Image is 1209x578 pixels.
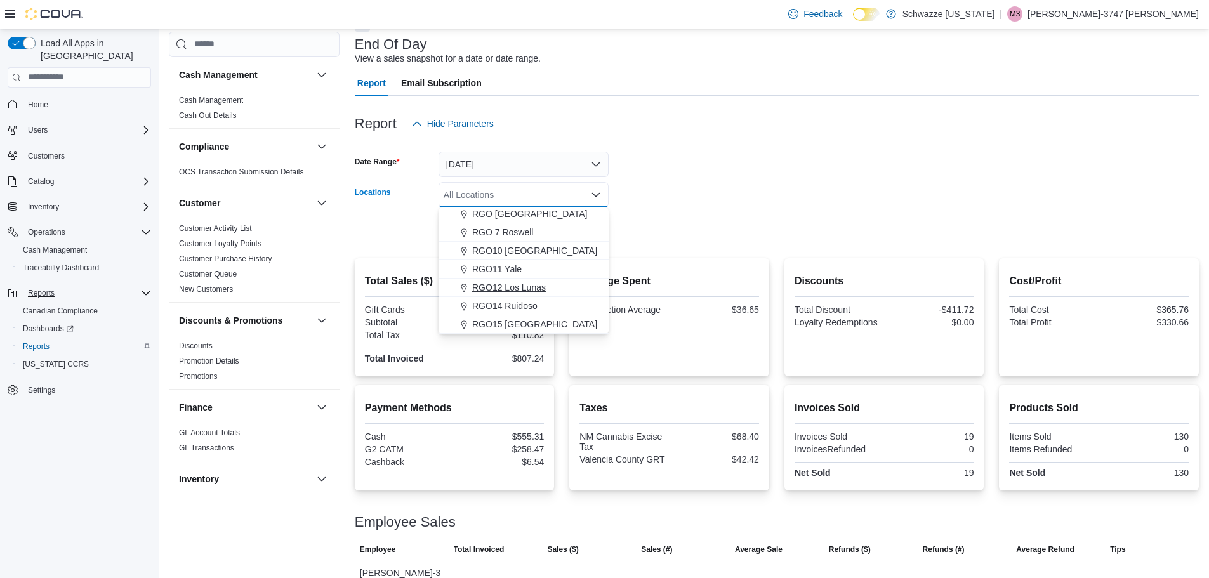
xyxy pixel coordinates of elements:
[360,544,396,555] span: Employee
[795,431,882,442] div: Invoices Sold
[407,111,499,136] button: Hide Parameters
[1009,305,1096,315] div: Total Cost
[472,263,522,275] span: RGO11 Yale
[355,37,427,52] h3: End Of Day
[18,242,151,258] span: Cash Management
[672,454,759,464] div: $42.42
[18,339,151,354] span: Reports
[1102,468,1189,478] div: 130
[13,320,156,338] a: Dashboards
[179,341,213,350] a: Discounts
[18,339,55,354] a: Reports
[23,359,89,369] span: [US_STATE] CCRS
[1009,273,1189,289] h2: Cost/Profit
[365,400,545,416] h2: Payment Methods
[23,199,151,214] span: Inventory
[795,468,831,478] strong: Net Sold
[179,96,243,105] a: Cash Management
[439,223,609,242] button: RGO 7 Roswell
[1009,431,1096,442] div: Items Sold
[18,260,151,275] span: Traceabilty Dashboard
[1016,544,1074,555] span: Average Refund
[3,223,156,241] button: Operations
[365,317,452,327] div: Subtotal
[795,305,882,315] div: Total Discount
[169,425,340,461] div: Finance
[1009,400,1189,416] h2: Products Sold
[641,544,672,555] span: Sales (#)
[1110,544,1125,555] span: Tips
[579,273,759,289] h2: Average Spent
[355,187,391,197] label: Locations
[439,242,609,260] button: RGO10 [GEOGRAPHIC_DATA]
[179,428,240,437] a: GL Account Totals
[735,544,783,555] span: Average Sale
[314,313,329,328] button: Discounts & Promotions
[795,400,974,416] h2: Invoices Sold
[472,299,538,312] span: RGO14 Ruidoso
[179,167,304,176] a: OCS Transaction Submission Details
[28,151,65,161] span: Customers
[579,431,666,452] div: NM Cannabis Excise Tax
[179,372,218,381] a: Promotions
[887,468,974,478] div: 19
[179,69,312,81] button: Cash Management
[472,281,546,294] span: RGO12 Los Lunas
[18,321,79,336] a: Dashboards
[179,197,312,209] button: Customer
[23,148,70,164] a: Customers
[169,93,340,128] div: Cash Management
[23,225,151,240] span: Operations
[439,334,609,352] button: RGO17 Paseo
[179,140,312,153] button: Compliance
[179,254,272,263] a: Customer Purchase History
[18,357,151,372] span: Washington CCRS
[179,167,304,177] span: OCS Transaction Submission Details
[179,443,234,453] span: GL Transactions
[579,454,666,464] div: Valencia County GRT
[23,341,50,351] span: Reports
[169,221,340,302] div: Customer
[179,224,252,233] a: Customer Activity List
[179,401,312,414] button: Finance
[28,176,54,187] span: Catalog
[457,431,544,442] div: $555.31
[853,21,854,22] span: Dark Mode
[179,239,261,249] span: Customer Loyalty Points
[439,260,609,279] button: RGO11 Yale
[23,306,98,316] span: Canadian Compliance
[795,317,882,327] div: Loyalty Redemptions
[803,8,842,20] span: Feedback
[18,242,92,258] a: Cash Management
[13,355,156,373] button: [US_STATE] CCRS
[439,315,609,334] button: RGO15 [GEOGRAPHIC_DATA]
[179,341,213,351] span: Discounts
[365,444,452,454] div: G2 CATM
[1009,444,1096,454] div: Items Refunded
[365,330,452,340] div: Total Tax
[36,37,151,62] span: Load All Apps in [GEOGRAPHIC_DATA]
[28,288,55,298] span: Reports
[18,357,94,372] a: [US_STATE] CCRS
[179,357,239,365] a: Promotion Details
[795,444,882,454] div: InvoicesRefunded
[23,383,60,398] a: Settings
[18,303,151,319] span: Canadian Compliance
[439,297,609,315] button: RGO14 Ruidoso
[23,382,151,398] span: Settings
[18,321,151,336] span: Dashboards
[179,270,237,279] a: Customer Queue
[427,117,494,130] span: Hide Parameters
[23,122,53,138] button: Users
[547,544,578,555] span: Sales ($)
[179,111,237,120] a: Cash Out Details
[472,244,597,257] span: RGO10 [GEOGRAPHIC_DATA]
[179,401,213,414] h3: Finance
[3,95,156,114] button: Home
[457,444,544,454] div: $258.47
[314,67,329,82] button: Cash Management
[179,223,252,233] span: Customer Activity List
[401,70,482,96] span: Email Subscription
[3,121,156,139] button: Users
[795,273,974,289] h2: Discounts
